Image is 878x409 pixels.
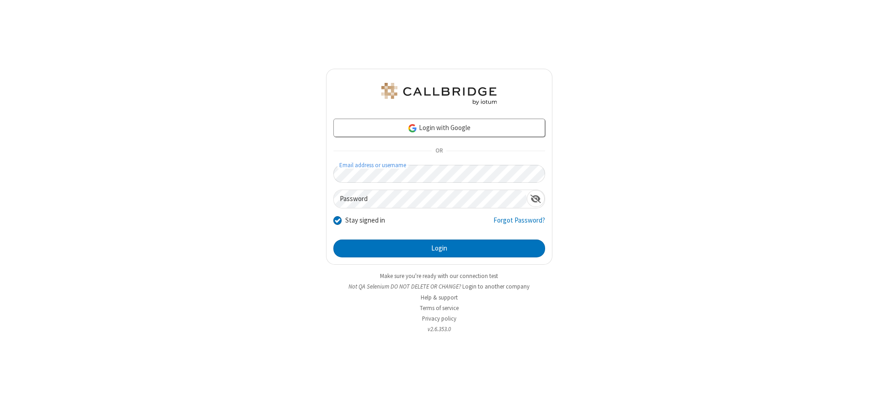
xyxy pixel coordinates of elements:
[421,294,458,301] a: Help & support
[333,165,545,183] input: Email address or username
[326,325,552,333] li: v2.6.353.0
[326,282,552,291] li: Not QA Selenium DO NOT DELETE OR CHANGE?
[527,190,545,207] div: Show password
[855,385,871,403] iframe: Chat
[432,145,446,158] span: OR
[380,272,498,280] a: Make sure you're ready with our connection test
[334,190,527,208] input: Password
[380,83,498,105] img: QA Selenium DO NOT DELETE OR CHANGE
[420,304,459,312] a: Terms of service
[333,119,545,137] a: Login with Google
[493,215,545,233] a: Forgot Password?
[422,315,456,322] a: Privacy policy
[462,282,530,291] button: Login to another company
[345,215,385,226] label: Stay signed in
[333,240,545,258] button: Login
[407,123,418,133] img: google-icon.png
